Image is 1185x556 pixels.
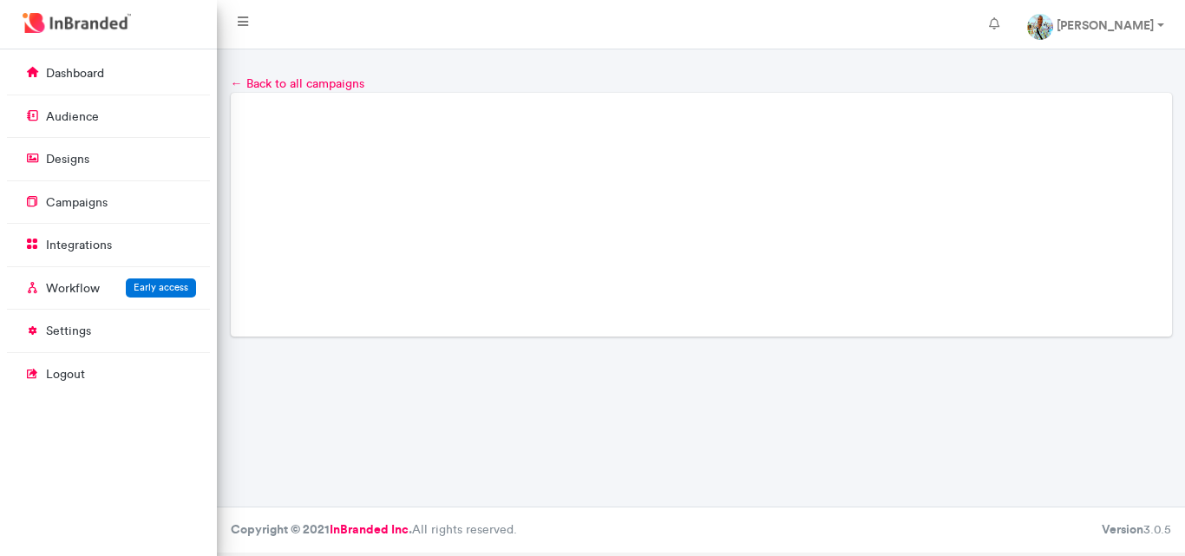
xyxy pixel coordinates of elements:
[46,65,104,82] p: dashboard
[231,521,412,537] strong: Copyright © 2021 .
[46,366,85,383] p: logout
[7,100,210,133] a: audience
[46,108,99,126] p: audience
[46,237,112,254] p: integrations
[217,507,1185,553] footer: All rights reserved.
[1102,521,1143,537] b: Version
[46,194,108,212] p: campaigns
[1102,521,1171,539] div: 3.0.5
[7,271,210,304] a: WorkflowEarly access
[1013,7,1178,42] a: [PERSON_NAME]
[46,323,91,340] p: settings
[7,186,210,219] a: campaigns
[46,151,89,168] p: designs
[1057,17,1154,33] strong: [PERSON_NAME]
[7,142,210,175] a: designs
[7,56,210,89] a: dashboard
[7,228,210,261] a: integrations
[134,281,188,293] span: Early access
[1027,14,1053,40] img: profile dp
[18,9,135,37] img: InBranded Logo
[7,314,210,347] a: settings
[330,521,409,537] a: InBranded Inc
[231,76,364,91] a: ← Back to all campaigns
[46,280,100,298] p: Workflow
